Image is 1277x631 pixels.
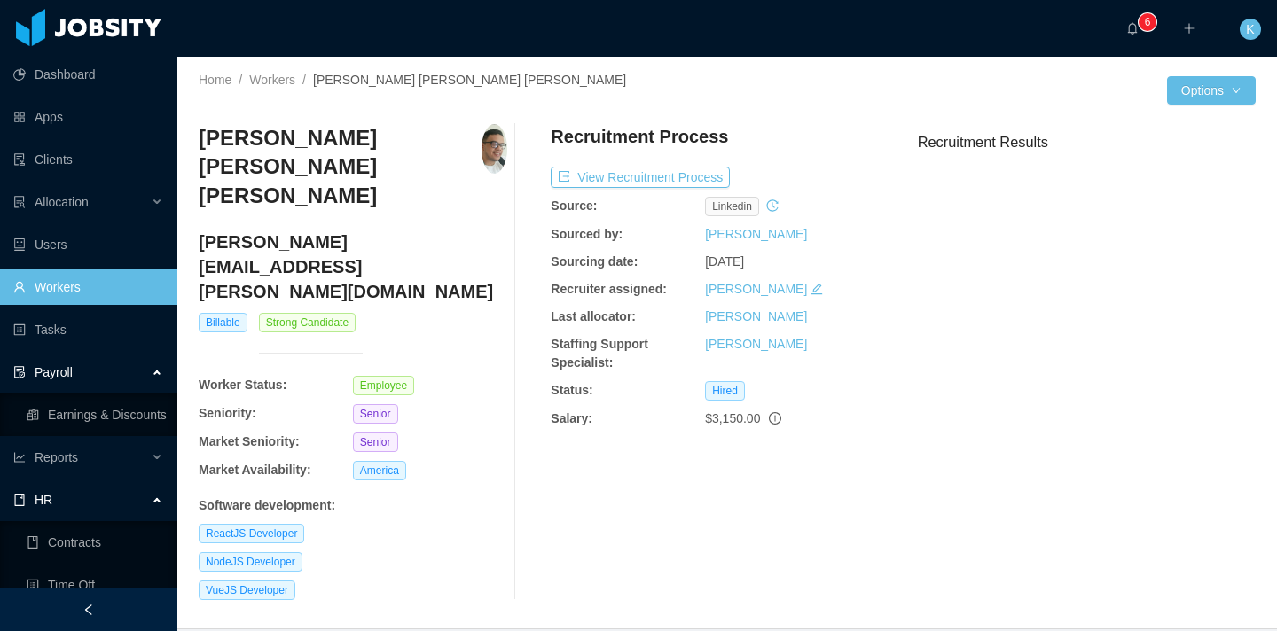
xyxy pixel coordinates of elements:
h3: Recruitment Results [918,131,1256,153]
a: [PERSON_NAME] [705,309,807,323]
b: Seniority: [199,406,256,420]
span: Allocation [35,195,89,209]
span: ReactJS Developer [199,524,304,543]
a: Workers [249,73,295,87]
b: Software development : [199,498,335,512]
b: Market Seniority: [199,434,300,448]
span: Employee [353,376,414,395]
b: Market Availability: [199,463,311,477]
b: Last allocator: [551,309,636,323]
span: Payroll [35,365,73,379]
a: [PERSON_NAME] [705,282,807,296]
span: VueJS Developer [199,580,295,600]
a: [PERSON_NAME] [705,227,807,241]
i: icon: plus [1183,22,1195,35]
i: icon: edit [811,283,823,295]
a: icon: userWorkers [13,269,163,305]
span: / [302,73,306,87]
span: NodeJS Developer [199,552,302,572]
h4: [PERSON_NAME][EMAIL_ADDRESS][PERSON_NAME][DOMAIN_NAME] [199,230,507,304]
b: Recruiter assigned: [551,282,667,296]
a: icon: reconciliationEarnings & Discounts [27,397,163,432]
i: icon: solution [13,196,26,208]
b: Salary: [551,411,592,425]
i: icon: line-chart [13,451,26,464]
a: icon: profileTasks [13,312,163,347]
i: icon: bell [1126,22,1139,35]
b: Sourcing date: [551,254,638,269]
a: Home [199,73,231,87]
a: icon: pie-chartDashboard [13,57,163,92]
span: Strong Candidate [259,313,356,332]
a: icon: appstoreApps [13,99,163,135]
img: 78378fac-ebc3-492b-be87-e9115189ff5d_6891313328f5b-400w.png [482,124,507,174]
span: [DATE] [705,254,744,269]
span: / [239,73,242,87]
i: icon: book [13,494,26,506]
span: Reports [35,450,78,464]
b: Source: [551,199,597,213]
a: icon: exportView Recruitment Process [551,170,730,184]
span: K [1246,19,1254,40]
span: Hired [705,381,745,401]
a: icon: auditClients [13,142,163,177]
a: icon: bookContracts [27,525,163,560]
b: Worker Status: [199,378,286,392]
b: Sourced by: [551,227,623,241]
a: icon: profileTime Off [27,567,163,603]
span: $3,150.00 [705,411,760,425]
button: icon: exportView Recruitment Process [551,167,730,188]
span: Billable [199,313,247,332]
span: Senior [353,404,398,424]
p: 6 [1145,13,1151,31]
i: icon: history [766,199,779,212]
span: linkedin [705,197,759,216]
h4: Recruitment Process [551,124,728,149]
button: Optionsicon: down [1167,76,1256,105]
a: [PERSON_NAME] [705,337,807,351]
sup: 6 [1139,13,1156,31]
h3: [PERSON_NAME] [PERSON_NAME] [PERSON_NAME] [199,124,482,210]
b: Status: [551,383,592,397]
span: HR [35,493,52,507]
span: [PERSON_NAME] [PERSON_NAME] [PERSON_NAME] [313,73,626,87]
b: Staffing Support Specialist: [551,337,648,370]
a: icon: robotUsers [13,227,163,262]
span: info-circle [769,412,781,425]
span: America [353,461,406,480]
span: Senior [353,432,398,452]
i: icon: file-protect [13,366,26,378]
